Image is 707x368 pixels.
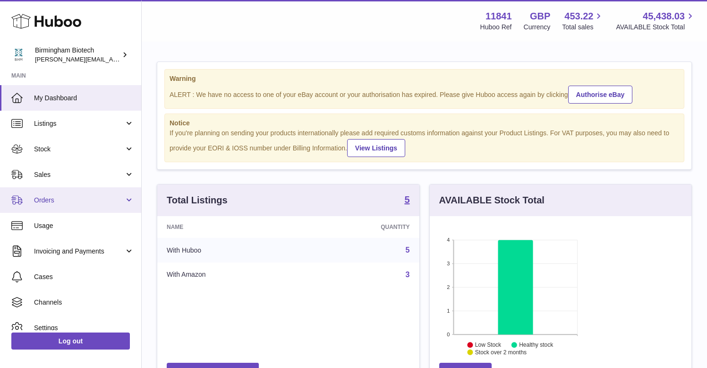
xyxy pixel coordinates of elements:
[447,237,450,243] text: 4
[480,23,512,32] div: Huboo Ref
[643,10,685,23] span: 45,438.03
[170,129,679,157] div: If you're planning on sending your products internationally please add required customs informati...
[404,195,409,204] strong: 5
[170,74,679,83] strong: Warning
[167,194,228,207] h3: Total Listings
[447,284,450,290] text: 2
[616,10,696,32] a: 45,438.03 AVAILABLE Stock Total
[34,298,134,307] span: Channels
[447,308,450,314] text: 1
[564,10,593,23] span: 453.22
[347,139,405,157] a: View Listings
[300,216,419,238] th: Quantity
[35,46,120,64] div: Birmingham Biotech
[35,55,189,63] span: [PERSON_NAME][EMAIL_ADDRESS][DOMAIN_NAME]
[11,48,26,62] img: m.hsu@birminghambiotech.co.uk
[34,221,134,230] span: Usage
[616,23,696,32] span: AVAILABLE Stock Total
[475,349,526,356] text: Stock over 2 months
[34,170,124,179] span: Sales
[447,261,450,266] text: 3
[562,10,604,32] a: 453.22 Total sales
[568,86,633,104] a: Authorise eBay
[34,272,134,281] span: Cases
[34,119,124,128] span: Listings
[170,119,679,128] strong: Notice
[157,216,300,238] th: Name
[519,342,554,349] text: Healthy stock
[11,333,130,350] a: Log out
[157,238,300,263] td: With Huboo
[34,324,134,333] span: Settings
[406,271,410,279] a: 3
[486,10,512,23] strong: 11841
[170,84,679,104] div: ALERT : We have no access to one of your eBay account or your authorisation has expired. Please g...
[34,196,124,205] span: Orders
[447,332,450,337] text: 0
[439,194,545,207] h3: AVAILABLE Stock Total
[157,263,300,287] td: With Amazon
[475,342,501,349] text: Low Stock
[34,247,124,256] span: Invoicing and Payments
[34,94,134,103] span: My Dashboard
[404,195,409,206] a: 5
[406,246,410,254] a: 5
[34,145,124,154] span: Stock
[524,23,551,32] div: Currency
[530,10,550,23] strong: GBP
[562,23,604,32] span: Total sales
